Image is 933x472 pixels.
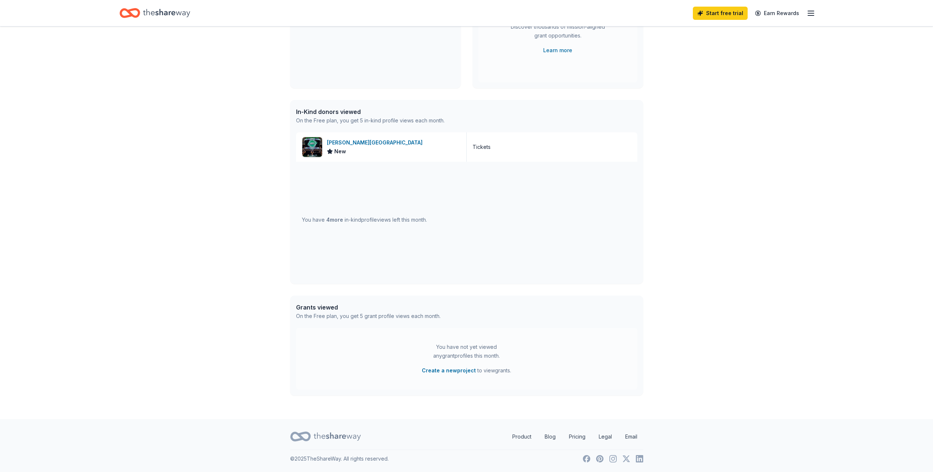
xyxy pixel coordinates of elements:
[296,116,445,125] div: On the Free plan, you get 5 in-kind profile views each month.
[296,303,441,312] div: Grants viewed
[563,429,591,444] a: Pricing
[422,366,476,375] button: Create a newproject
[120,4,190,22] a: Home
[422,366,511,375] span: to view grants .
[506,429,537,444] a: Product
[296,107,445,116] div: In-Kind donors viewed
[506,429,643,444] nav: quick links
[326,217,343,223] span: 4 more
[539,429,562,444] a: Blog
[508,22,608,43] div: Discover thousands of mission-aligned grant opportunities.
[619,429,643,444] a: Email
[334,147,346,156] span: New
[296,312,441,321] div: On the Free plan, you get 5 grant profile views each month.
[543,46,572,55] a: Learn more
[473,143,491,151] div: Tickets
[302,137,322,157] img: Image for Ralph Engelstad Arena
[593,429,618,444] a: Legal
[421,343,513,360] div: You have not yet viewed any grant profiles this month.
[693,7,748,20] a: Start free trial
[290,454,389,463] p: © 2025 TheShareWay. All rights reserved.
[751,7,804,20] a: Earn Rewards
[302,215,427,224] div: You have in-kind profile views left this month.
[327,138,425,147] div: [PERSON_NAME][GEOGRAPHIC_DATA]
